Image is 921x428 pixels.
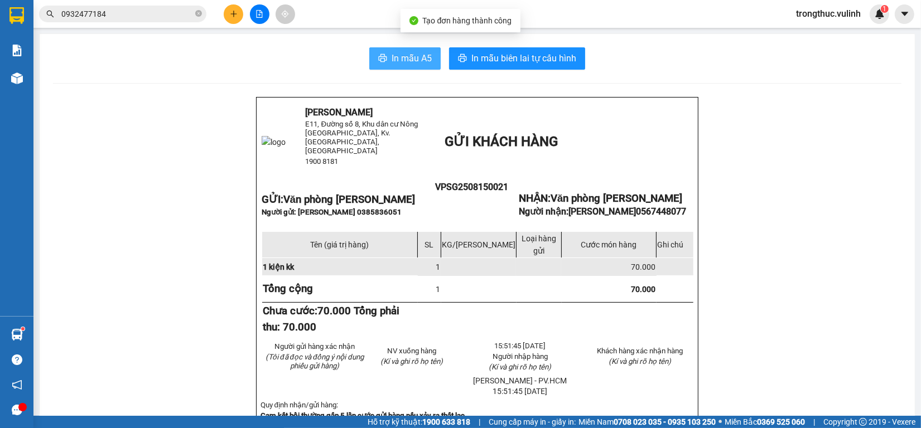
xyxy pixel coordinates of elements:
[368,416,470,428] span: Hỗ trợ kỹ thuật:
[489,416,576,428] span: Cung cấp máy in - giấy in:
[11,329,23,341] img: warehouse-icon
[435,182,508,192] span: VPSG2508150021
[266,353,364,370] em: (Tôi đã đọc và đồng ý nội dung phiếu gửi hàng)
[458,53,467,64] span: printer
[263,262,294,271] span: 1 kiện kk
[479,416,480,428] span: |
[493,387,548,396] span: 15:51:45 [DATE]
[859,418,867,426] span: copyright
[495,342,546,350] span: 15:51:45 [DATE]
[895,4,914,24] button: caret-down
[12,380,22,390] span: notification
[387,347,436,355] span: NV xuống hàng
[883,5,886,13] span: 1
[64,7,158,21] b: [PERSON_NAME]
[263,283,313,295] strong: Tổng cộng
[5,82,14,91] span: phone
[493,352,548,361] span: Người nhập hàng
[631,285,655,294] span: 70.000
[224,4,243,24] button: plus
[195,9,202,20] span: close-circle
[392,51,432,65] span: In mẫu A5
[436,285,440,294] span: 1
[409,16,418,25] span: check-circle
[21,327,25,330] sup: 1
[422,417,470,426] strong: 1900 633 818
[46,10,54,18] span: search
[306,157,339,166] span: 1900 8181
[262,193,415,206] strong: GỬI:
[614,417,716,426] strong: 0708 023 035 - 0935 103 250
[64,27,73,36] span: environment
[261,411,465,420] strong: Cam kết bồi thường gấp 5 lần cước gửi hàng nếu xảy ra thất lạc
[657,232,694,258] td: Ghi chú
[757,417,805,426] strong: 0369 525 060
[449,47,585,70] button: printerIn mẫu biên lai tự cấu hình
[719,420,722,424] span: ⚪️
[11,45,23,56] img: solution-icon
[519,206,686,217] strong: Người nhận:
[881,5,889,13] sup: 1
[568,206,686,217] span: [PERSON_NAME]
[489,363,552,371] span: (Kí và ghi rõ họ tên)
[195,10,202,17] span: close-circle
[380,357,443,366] span: (Kí và ghi rõ họ tên)
[474,376,567,385] span: [PERSON_NAME] - PV.HCM
[5,25,213,81] li: E11, Đường số 8, Khu dân cư Nông [GEOGRAPHIC_DATA], Kv.[GEOGRAPHIC_DATA], [GEOGRAPHIC_DATA]
[261,401,338,409] span: Quy định nhận/gửi hàng:
[725,416,805,428] span: Miền Bắc
[636,206,686,217] span: 0567448077
[561,232,656,258] td: Cước món hàng
[455,194,489,227] img: qr-code
[262,136,286,148] img: logo
[441,232,516,258] td: KG/[PERSON_NAME]
[5,80,213,94] li: 1900 8181
[597,347,683,355] span: Khách hàng xác nhận hàng
[378,53,387,64] span: printer
[276,4,295,24] button: aim
[519,192,682,205] strong: NHẬN:
[9,7,24,24] img: logo-vxr
[274,342,355,351] span: Người gửi hàng xác nhận
[551,192,682,205] span: Văn phòng [PERSON_NAME]
[263,305,399,333] span: 70.000 Tổng phải thu: 70.000
[262,208,402,216] span: Người gửi: [PERSON_NAME] 0385836051
[631,262,655,271] span: 70.000
[787,7,870,21] span: trongthuc.vulinh
[230,10,238,18] span: plus
[369,47,441,70] button: printerIn mẫu A5
[12,354,22,365] span: question-circle
[250,4,269,24] button: file-add
[61,8,193,20] input: Tìm tên, số ĐT hoặc mã đơn
[283,193,415,206] span: Văn phòng [PERSON_NAME]
[445,134,558,149] span: GỬI KHÁCH HÀNG
[516,232,561,258] td: Loại hàng gửi
[262,232,418,258] td: Tên (giá trị hàng)
[281,10,289,18] span: aim
[5,5,61,61] img: logo.jpg
[11,72,23,84] img: warehouse-icon
[12,405,22,415] span: message
[255,10,263,18] span: file-add
[578,416,716,428] span: Miền Nam
[263,305,399,333] strong: Chưa cước:
[471,51,576,65] span: In mẫu biên lai tự cấu hình
[418,232,441,258] td: SL
[609,357,671,366] span: (Kí và ghi rõ họ tên)
[813,416,815,428] span: |
[875,9,885,19] img: icon-new-feature
[423,16,512,25] span: Tạo đơn hàng thành công
[306,120,418,155] span: E11, Đường số 8, Khu dân cư Nông [GEOGRAPHIC_DATA], Kv.[GEOGRAPHIC_DATA], [GEOGRAPHIC_DATA]
[436,262,440,271] span: 1
[306,107,373,118] span: [PERSON_NAME]
[900,9,910,19] span: caret-down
